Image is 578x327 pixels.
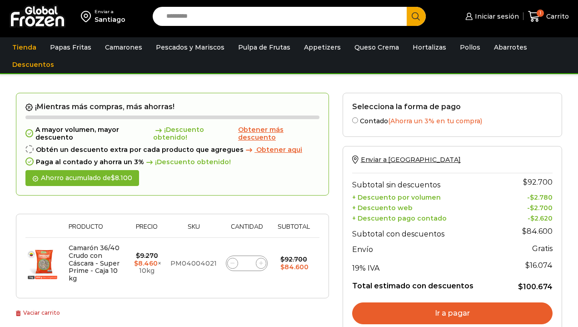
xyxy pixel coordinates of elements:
bdi: 9.270 [136,252,158,260]
td: PM04004021 [166,238,221,289]
span: $ [280,263,284,271]
bdi: 100.674 [518,282,553,291]
span: $ [522,227,527,236]
th: Sku [166,223,221,237]
span: Enviar a [GEOGRAPHIC_DATA] [361,156,461,164]
span: $ [530,204,534,212]
span: $ [134,259,138,267]
a: Obtener más descuento [238,126,319,141]
strong: Gratis [532,244,553,253]
bdi: 8.100 [111,174,132,182]
span: $ [518,282,523,291]
div: Ahorro acumulado de [25,170,139,186]
a: Pescados y Mariscos [151,39,229,56]
td: - [503,201,553,212]
td: - [503,191,553,202]
input: Product quantity [240,257,253,270]
th: Producto [64,223,128,237]
span: Obtener aqui [256,146,302,154]
bdi: 92.700 [280,255,307,263]
a: Papas Fritas [45,39,96,56]
span: $ [111,174,115,182]
span: $ [280,255,284,263]
h2: Selecciona la forma de pago [352,102,553,111]
bdi: 2.780 [530,193,553,201]
span: ¡Descuento obtenido! [153,126,236,141]
span: $ [136,252,140,260]
th: 19% IVA [352,257,503,275]
button: Search button [407,7,426,26]
th: Subtotal [272,223,314,237]
div: A mayor volumen, mayor descuento [25,126,319,141]
th: + Descuento web [352,201,503,212]
a: Vaciar carrito [16,309,60,316]
span: Carrito [544,12,569,21]
a: Hortalizas [408,39,451,56]
a: Pulpa de Frutas [234,39,295,56]
div: Paga al contado y ahorra un 3% [25,158,319,166]
bdi: 84.600 [280,263,309,271]
th: Subtotal sin descuentos [352,173,503,191]
a: Camarón 36/40 Crudo con Cáscara - Super Prime - Caja 10 kg [69,244,120,282]
a: Appetizers [299,39,345,56]
a: Abarrotes [489,39,532,56]
bdi: 8.460 [134,259,158,267]
bdi: 84.600 [522,227,553,236]
td: - [503,212,553,222]
span: $ [530,214,534,222]
h2: ¡Mientras más compras, más ahorras! [25,102,319,111]
bdi: 2.620 [530,214,553,222]
th: Cantidad [221,223,272,237]
a: Pollos [455,39,485,56]
input: Contado(Ahorra un 3% en tu compra) [352,117,358,123]
span: (Ahorra un 3% en tu compra) [388,117,482,125]
bdi: 92.700 [523,178,553,186]
span: $ [530,193,534,201]
th: + Descuento pago contado [352,212,503,222]
span: ¡Descuento obtenido! [144,158,231,166]
span: $ [523,178,528,186]
span: Obtener más descuento [238,126,284,141]
th: Precio [128,223,166,237]
a: Descuentos [8,56,59,73]
div: Santiago [95,15,125,24]
a: Iniciar sesión [463,7,518,25]
a: Ir a pagar [352,302,553,324]
div: Obtén un descuento extra por cada producto que agregues [25,146,319,154]
a: Obtener aqui [244,146,302,154]
label: Contado [352,116,553,125]
a: Enviar a [GEOGRAPHIC_DATA] [352,156,461,164]
span: 16.074 [525,261,553,270]
span: 1 [537,10,544,17]
span: Iniciar sesión [473,12,519,21]
img: address-field-icon.svg [81,9,95,24]
th: + Descuento por volumen [352,191,503,202]
a: Camarones [100,39,147,56]
a: 1 Carrito [528,6,569,27]
th: Envío [352,241,503,257]
th: Total estimado con descuentos [352,275,503,292]
a: Tienda [8,39,41,56]
div: Enviar a [95,9,125,15]
a: Queso Crema [350,39,404,56]
span: $ [525,261,530,270]
td: × 10kg [128,238,166,289]
bdi: 2.700 [530,204,553,212]
th: Subtotal con descuentos [352,222,503,241]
